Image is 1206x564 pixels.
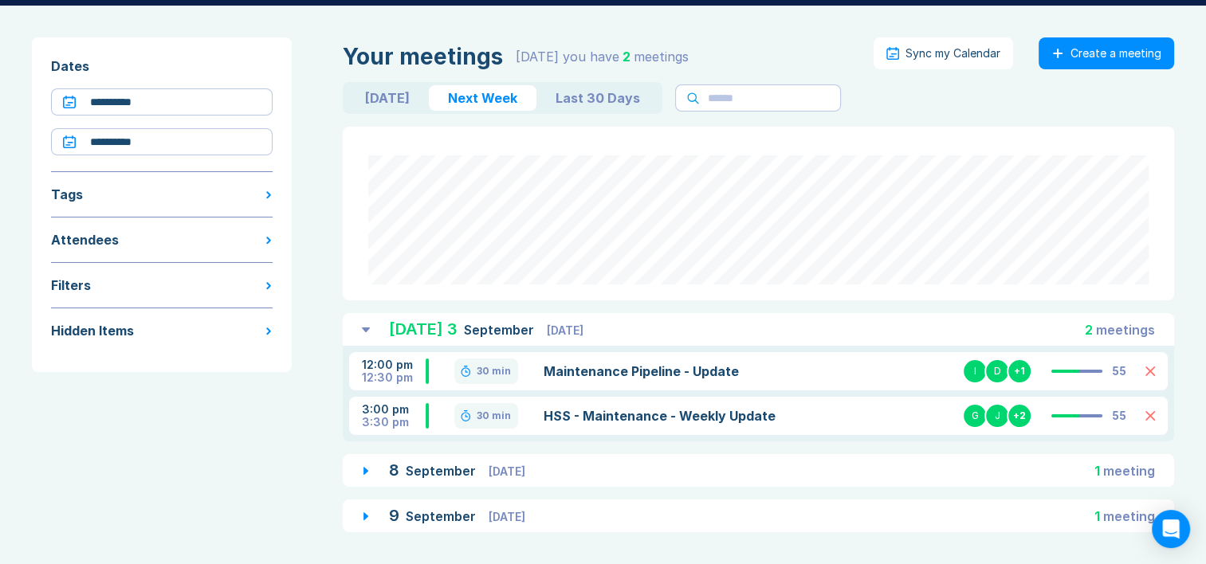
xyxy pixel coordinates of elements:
[1145,411,1155,421] button: Delete
[623,49,630,65] span: 2
[389,319,458,339] span: [DATE] 3
[1094,508,1100,524] span: 1
[389,460,399,480] span: 8
[346,85,429,111] button: [DATE]
[477,409,511,422] div: 30 min
[429,85,536,111] button: Next Week
[544,406,808,425] a: HSS - Maintenance - Weekly Update
[362,416,426,429] div: 3:30 pm
[1070,47,1161,60] div: Create a meeting
[1096,322,1155,338] span: meeting s
[51,321,134,340] div: Hidden Items
[406,508,479,524] span: September
[874,37,1013,69] button: Sync my Calendar
[489,464,525,478] span: [DATE]
[1007,403,1032,429] div: + 2
[962,403,988,429] div: G
[51,185,83,204] div: Tags
[464,322,537,338] span: September
[1103,508,1155,524] span: meeting
[905,47,1000,60] div: Sync my Calendar
[962,358,988,384] div: I
[547,323,583,337] span: [DATE]
[1039,37,1174,69] button: Create a meeting
[51,276,91,295] div: Filters
[984,358,1010,384] div: D
[343,44,503,69] div: Your meetings
[1007,358,1032,384] div: + 1
[477,365,511,378] div: 30 min
[1112,365,1126,378] div: 55
[1085,322,1093,338] span: 2
[362,371,426,384] div: 12:30 pm
[984,403,1010,429] div: J
[1145,366,1155,376] button: Delete
[51,57,273,76] div: Dates
[1094,463,1100,479] span: 1
[1103,463,1155,479] span: meeting
[51,230,119,249] div: Attendees
[516,47,689,66] div: [DATE] you have meeting s
[1152,510,1190,548] div: Open Intercom Messenger
[406,463,479,479] span: September
[536,85,659,111] button: Last 30 Days
[362,358,426,371] div: 12:00 pm
[362,403,426,416] div: 3:00 pm
[489,510,525,523] span: [DATE]
[389,506,399,525] span: 9
[544,362,808,381] a: Maintenance Pipeline - Update
[1112,409,1126,422] div: 55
